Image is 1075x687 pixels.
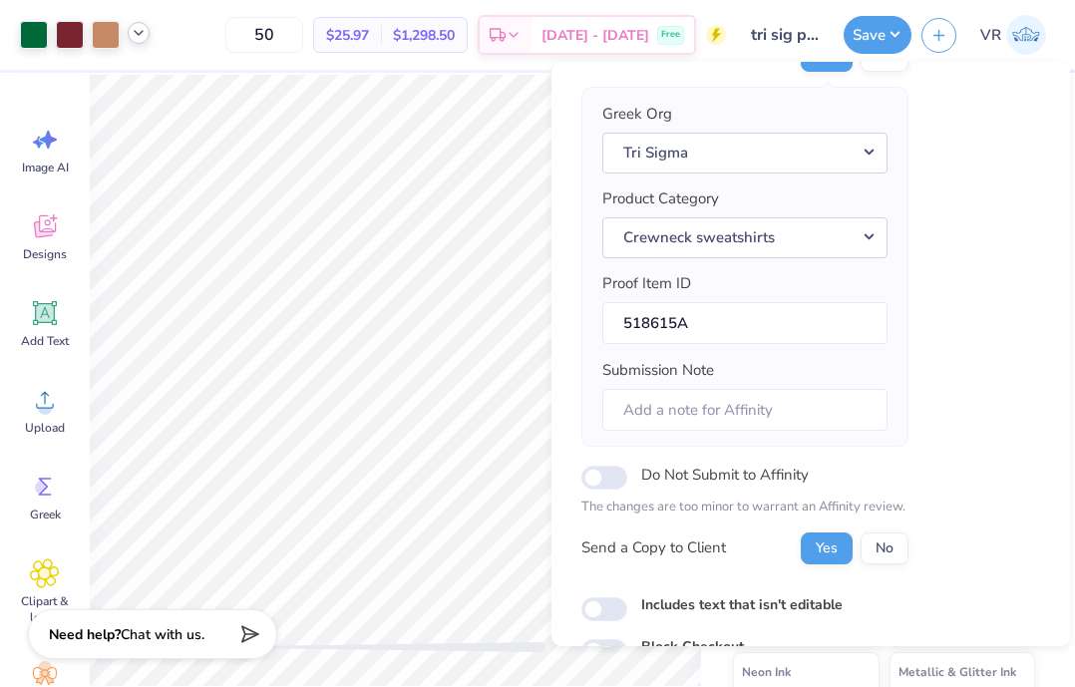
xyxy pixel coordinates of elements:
span: Add Text [21,333,69,349]
label: Product Category [602,187,719,210]
label: Proof Item ID [602,272,691,295]
div: Send a Copy to Client [581,536,726,559]
button: No [861,532,908,564]
span: Greek [30,507,61,522]
span: [DATE] - [DATE] [541,25,649,46]
p: The changes are too minor to warrant an Affinity review. [581,498,908,517]
button: Tri Sigma [602,133,888,173]
span: Designs [23,246,67,262]
img: Val Rhey Lodueta [1006,15,1046,55]
button: Yes [801,532,853,564]
span: Metallic & Glitter Ink [898,661,1016,682]
span: Upload [25,420,65,436]
label: Includes text that isn't editable [641,594,843,615]
label: Greek Org [602,103,672,126]
strong: Need help? [49,625,121,644]
label: Do Not Submit to Affinity [641,462,809,488]
a: VR [971,15,1055,55]
input: – – [225,17,303,53]
span: Image AI [22,160,69,175]
span: Free [661,28,680,42]
input: Add a note for Affinity [602,389,888,432]
span: Chat with us. [121,625,204,644]
span: $1,298.50 [393,25,455,46]
label: Block Checkout [641,636,744,657]
span: $25.97 [326,25,369,46]
span: VR [980,24,1001,47]
input: Untitled Design [736,15,834,55]
span: Neon Ink [742,661,791,682]
button: Save [844,16,911,54]
span: Clipart & logos [12,593,78,625]
label: Submission Note [602,359,714,382]
button: Crewneck sweatshirts [602,217,888,258]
